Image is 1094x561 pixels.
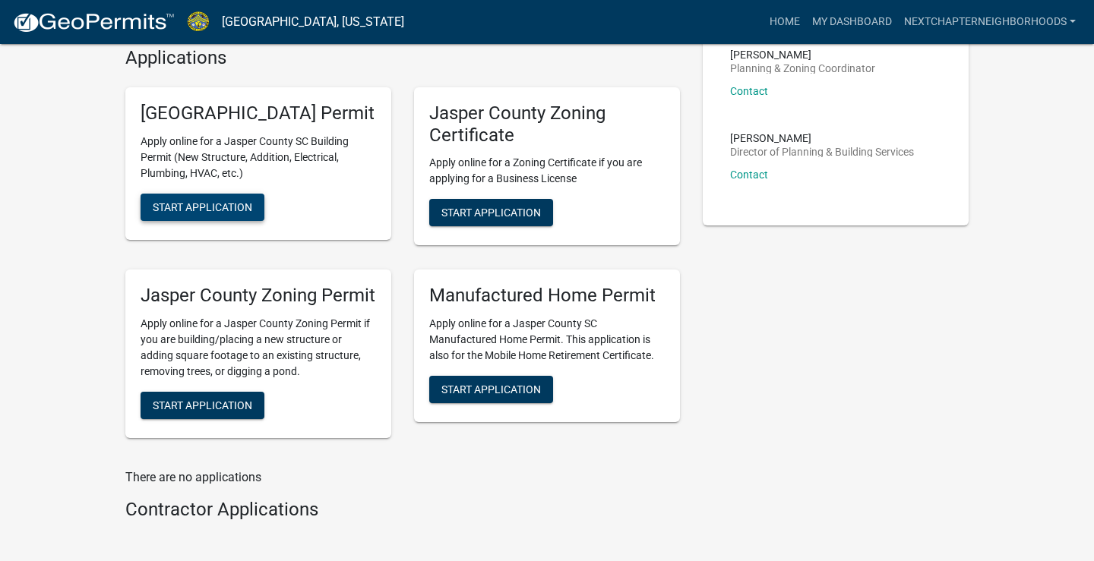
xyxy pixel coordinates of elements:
[141,316,376,380] p: Apply online for a Jasper County Zoning Permit if you are building/placing a new structure or add...
[730,147,914,157] p: Director of Planning & Building Services
[429,376,553,403] button: Start Application
[141,285,376,307] h5: Jasper County Zoning Permit
[806,8,898,36] a: My Dashboard
[429,316,665,364] p: Apply online for a Jasper County SC Manufactured Home Permit. This application is also for the Mo...
[153,399,252,411] span: Start Application
[429,155,665,187] p: Apply online for a Zoning Certificate if you are applying for a Business License
[125,47,680,69] h4: Applications
[125,499,680,527] wm-workflow-list-section: Contractor Applications
[441,383,541,396] span: Start Application
[141,194,264,221] button: Start Application
[141,392,264,419] button: Start Application
[730,49,875,60] p: [PERSON_NAME]
[141,134,376,181] p: Apply online for a Jasper County SC Building Permit (New Structure, Addition, Electrical, Plumbin...
[429,102,665,147] h5: Jasper County Zoning Certificate
[222,9,404,35] a: [GEOGRAPHIC_DATA], [US_STATE]
[187,11,210,32] img: Jasper County, South Carolina
[141,102,376,124] h5: [GEOGRAPHIC_DATA] Permit
[730,63,875,74] p: Planning & Zoning Coordinator
[125,47,680,450] wm-workflow-list-section: Applications
[730,169,768,181] a: Contact
[730,85,768,97] a: Contact
[153,200,252,213] span: Start Application
[125,468,680,487] p: There are no applications
[730,133,914,143] p: [PERSON_NAME]
[764,8,806,36] a: Home
[125,499,680,521] h4: Contractor Applications
[441,206,541,219] span: Start Application
[429,285,665,307] h5: Manufactured Home Permit
[898,8,1082,36] a: Nextchapterneighborhoods
[429,199,553,226] button: Start Application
